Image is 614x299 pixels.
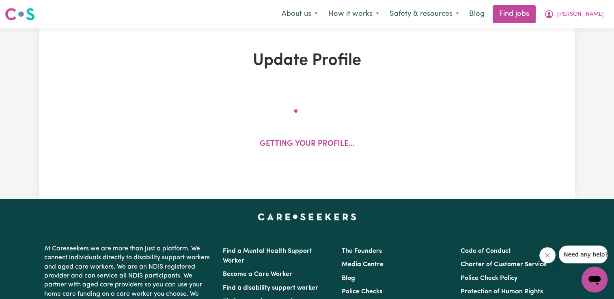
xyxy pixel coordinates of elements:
span: [PERSON_NAME] [557,10,604,19]
a: The Founders [342,248,382,254]
h1: Update Profile [134,51,481,70]
a: Blog [342,275,355,282]
a: Media Centre [342,261,383,268]
iframe: Close message [539,247,556,263]
iframe: Message from company [559,246,608,263]
iframe: Button to launch messaging window [582,267,608,293]
a: Find a Mental Health Support Worker [223,248,312,264]
img: Careseekers logo [5,7,35,21]
a: Find a disability support worker [223,285,318,291]
a: Police Checks [342,288,382,295]
p: Getting your profile... [260,139,355,150]
a: Become a Care Worker [223,271,292,278]
button: About us [276,6,323,23]
button: How it works [323,6,384,23]
a: Code of Conduct [461,248,511,254]
a: Find jobs [493,5,536,23]
a: Police Check Policy [461,275,517,282]
a: Careseekers home page [258,214,356,220]
button: My Account [539,6,609,23]
button: Safety & resources [384,6,464,23]
a: Protection of Human Rights [461,288,543,295]
span: Need any help? [5,6,49,12]
a: Blog [464,5,489,23]
a: Charter of Customer Service [461,261,547,268]
a: Careseekers logo [5,5,35,23]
